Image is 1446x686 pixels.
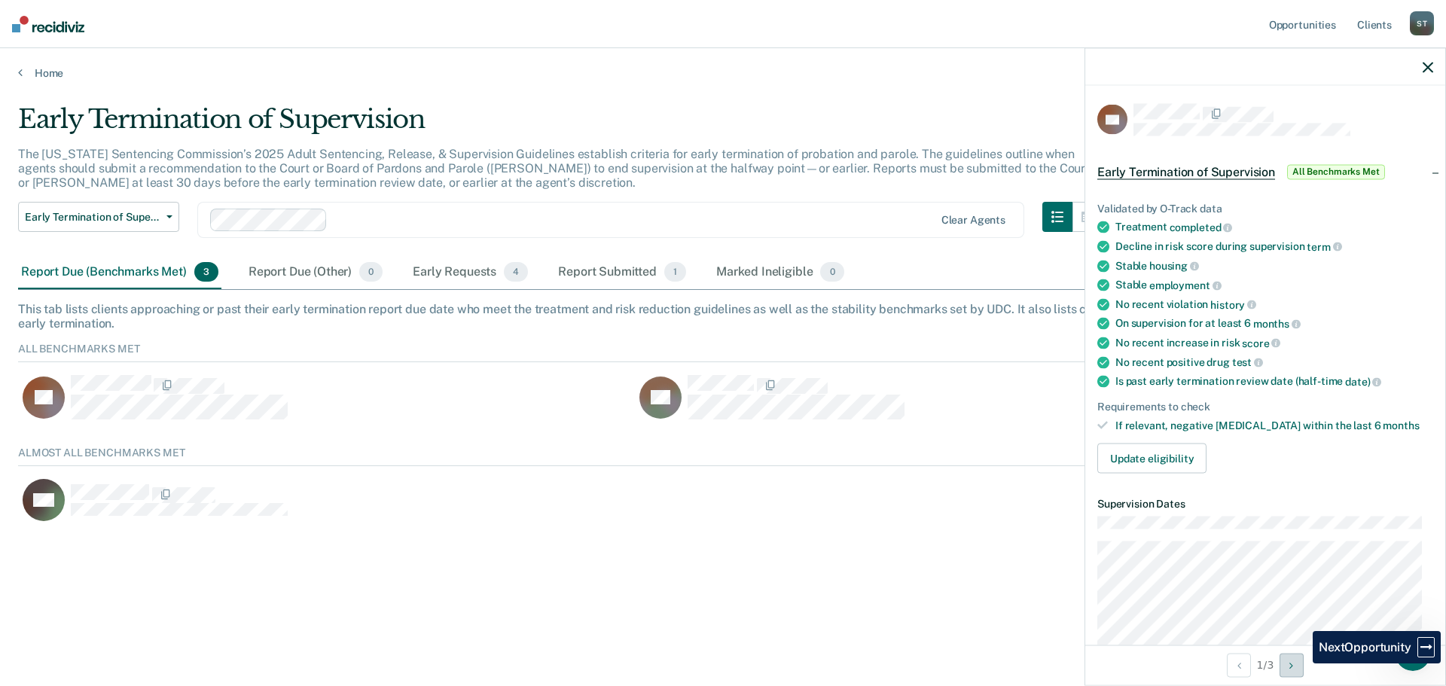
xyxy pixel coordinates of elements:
span: months [1253,318,1301,330]
span: 3 [194,262,218,282]
span: test [1232,356,1263,368]
div: Report Due (Other) [246,256,386,289]
span: housing [1149,260,1199,272]
div: Is past early termination review date (half-time [1115,375,1433,389]
span: date) [1345,376,1381,388]
div: S T [1410,11,1434,35]
div: Early Termination of Supervision [18,104,1103,147]
span: employment [1149,279,1221,291]
div: Clear agents [941,214,1005,227]
iframe: Intercom live chat [1395,635,1431,671]
span: Early Termination of Supervision [25,211,160,224]
div: Stable [1115,259,1433,273]
div: Decline in risk score during supervision [1115,240,1433,254]
a: Home [18,66,1428,80]
span: 0 [359,262,383,282]
div: Validated by O-Track data [1097,202,1433,215]
span: score [1242,337,1280,349]
div: On supervision for at least 6 [1115,317,1433,331]
div: No recent violation [1115,297,1433,311]
span: 0 [820,262,843,282]
div: No recent increase in risk [1115,337,1433,350]
div: Almost All Benchmarks Met [18,447,1428,466]
div: Requirements to check [1097,400,1433,413]
div: CaseloadOpportunityCell-56855 [18,478,1252,538]
span: 4 [504,262,528,282]
button: Previous Opportunity [1227,653,1251,677]
p: The [US_STATE] Sentencing Commission’s 2025 Adult Sentencing, Release, & Supervision Guidelines e... [18,147,1090,190]
dt: Supervision Dates [1097,498,1433,511]
span: completed [1170,221,1233,233]
span: history [1210,298,1256,310]
div: If relevant, negative [MEDICAL_DATA] within the last 6 [1115,419,1433,431]
div: Marked Ineligible [713,256,847,289]
div: Stable [1115,279,1433,292]
div: Report Due (Benchmarks Met) [18,256,221,289]
span: All Benchmarks Met [1287,164,1385,179]
div: All Benchmarks Met [18,343,1428,362]
div: CaseloadOpportunityCell-248295 [635,374,1252,434]
button: Next Opportunity [1280,653,1304,677]
div: Report Submitted [555,256,689,289]
button: Update eligibility [1097,444,1207,474]
div: Early Termination of SupervisionAll Benchmarks Met [1085,148,1445,196]
span: 1 [664,262,686,282]
span: months [1383,419,1419,431]
div: 1 / 3 [1085,645,1445,684]
div: Early Requests [410,256,531,289]
span: Early Termination of Supervision [1097,164,1275,179]
div: CaseloadOpportunityCell-236566 [18,374,635,434]
div: Treatment [1115,221,1433,234]
span: term [1307,240,1341,252]
div: No recent positive drug [1115,355,1433,369]
div: This tab lists clients approaching or past their early termination report due date who meet the t... [18,302,1428,331]
img: Recidiviz [12,16,84,32]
